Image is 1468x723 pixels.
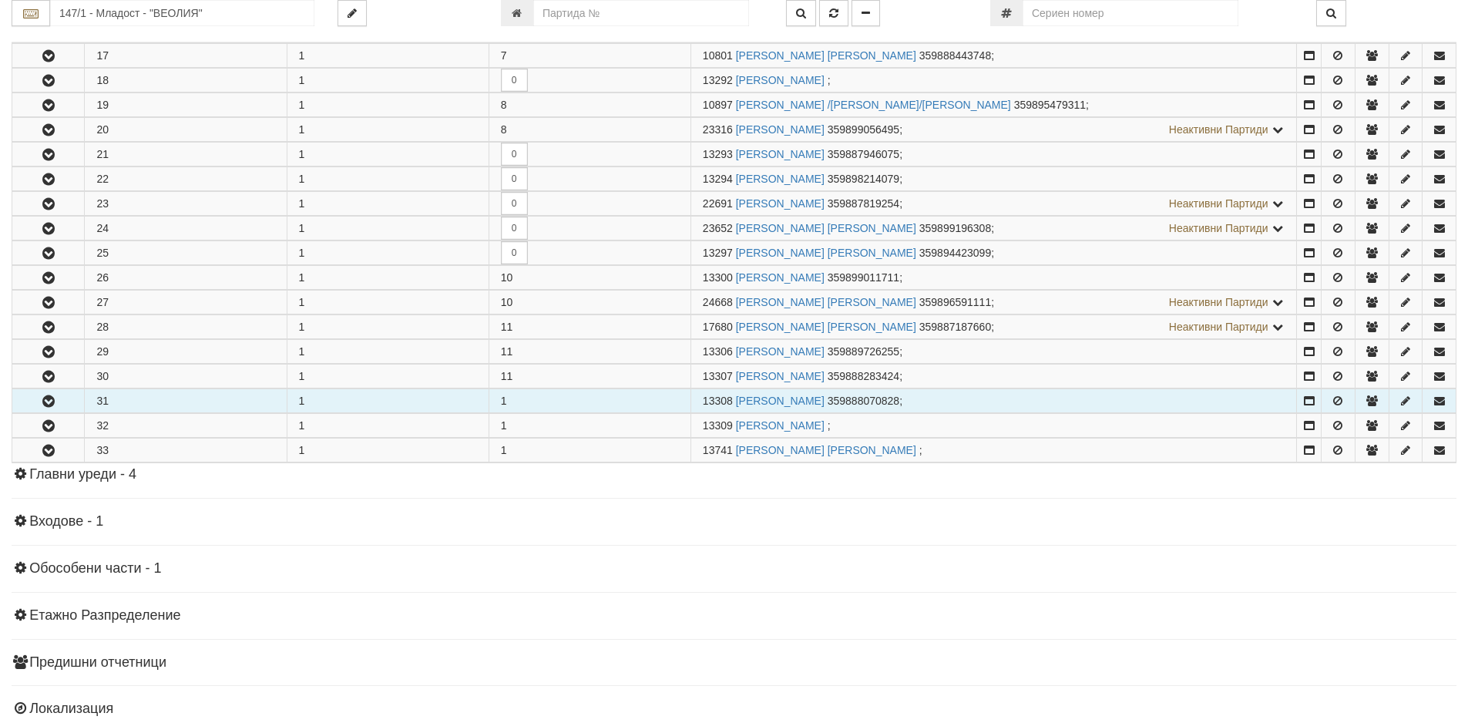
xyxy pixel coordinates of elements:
[690,241,1297,265] td: ;
[85,143,287,166] td: 21
[85,315,287,339] td: 28
[690,143,1297,166] td: ;
[85,291,287,314] td: 27
[690,340,1297,364] td: ;
[828,345,899,358] span: 359889726255
[287,118,489,142] td: 1
[919,321,991,333] span: 359887187660
[828,370,899,382] span: 359888283424
[85,266,287,290] td: 26
[287,439,489,462] td: 1
[919,222,991,234] span: 359899196308
[736,222,916,234] a: [PERSON_NAME] [PERSON_NAME]
[703,74,733,86] span: Партида №
[828,395,899,407] span: 359888070828
[690,439,1297,462] td: ;
[85,192,287,216] td: 23
[736,123,825,136] a: [PERSON_NAME]
[828,123,899,136] span: 359899056495
[736,296,916,308] a: [PERSON_NAME] [PERSON_NAME]
[501,296,513,308] span: 10
[85,439,287,462] td: 33
[736,419,825,432] a: [PERSON_NAME]
[1169,123,1268,136] span: Неактивни Партиди
[501,49,507,62] span: 7
[736,197,825,210] a: [PERSON_NAME]
[287,93,489,117] td: 1
[703,345,733,358] span: Партида №
[501,321,513,333] span: 11
[703,296,733,308] span: Партида №
[287,340,489,364] td: 1
[828,148,899,160] span: 359887946075
[287,143,489,166] td: 1
[736,395,825,407] a: [PERSON_NAME]
[1169,197,1268,210] span: Неактивни Партиди
[690,389,1297,413] td: ;
[85,69,287,92] td: 18
[85,118,287,142] td: 20
[736,148,825,160] a: [PERSON_NAME]
[703,247,733,259] span: Партида №
[287,217,489,240] td: 1
[736,271,825,284] a: [PERSON_NAME]
[919,247,991,259] span: 359894423099
[690,315,1297,339] td: ;
[736,321,916,333] a: [PERSON_NAME] [PERSON_NAME]
[736,49,916,62] a: [PERSON_NAME] [PERSON_NAME]
[690,167,1297,191] td: ;
[85,44,287,68] td: 17
[690,192,1297,216] td: ;
[703,395,733,407] span: Партида №
[287,414,489,438] td: 1
[12,514,1456,530] h4: Входове - 1
[703,370,733,382] span: Партида №
[501,370,513,382] span: 11
[736,173,825,185] a: [PERSON_NAME]
[12,561,1456,577] h4: Обособени части - 1
[919,296,991,308] span: 359896591111
[703,123,733,136] span: Партида №
[736,99,1011,111] a: [PERSON_NAME] /[PERSON_NAME]/[PERSON_NAME]
[501,444,507,456] span: 1
[85,217,287,240] td: 24
[1169,321,1268,333] span: Неактивни Партиди
[85,389,287,413] td: 31
[736,345,825,358] a: [PERSON_NAME]
[703,173,733,185] span: Партида №
[501,345,513,358] span: 11
[501,123,507,136] span: 8
[85,414,287,438] td: 32
[85,93,287,117] td: 19
[501,395,507,407] span: 1
[690,414,1297,438] td: ;
[736,74,825,86] a: [PERSON_NAME]
[501,419,507,432] span: 1
[690,266,1297,290] td: ;
[1169,222,1268,234] span: Неактивни Партиди
[287,291,489,314] td: 1
[690,93,1297,117] td: ;
[85,167,287,191] td: 22
[690,365,1297,388] td: ;
[703,197,733,210] span: Партида №
[690,69,1297,92] td: ;
[703,49,733,62] span: Партида №
[85,340,287,364] td: 29
[919,49,991,62] span: 359888443748
[85,365,287,388] td: 30
[287,315,489,339] td: 1
[1169,296,1268,308] span: Неактивни Партиди
[736,444,916,456] a: [PERSON_NAME] [PERSON_NAME]
[287,389,489,413] td: 1
[736,247,916,259] a: [PERSON_NAME] [PERSON_NAME]
[690,44,1297,68] td: ;
[1014,99,1086,111] span: 359895479311
[287,266,489,290] td: 1
[12,655,1456,671] h4: Предишни отчетници
[287,44,489,68] td: 1
[287,365,489,388] td: 1
[287,192,489,216] td: 1
[287,241,489,265] td: 1
[85,241,287,265] td: 25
